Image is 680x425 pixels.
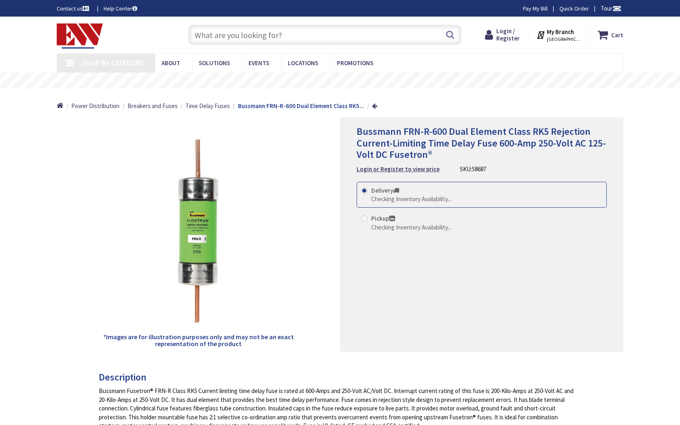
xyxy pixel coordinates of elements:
span: Locations [288,59,318,67]
strong: My Branch [547,28,574,36]
span: About [161,59,180,67]
h5: *Images are for illustration purposes only and may not be an exact representation of the product [102,334,295,348]
img: Electrical Wholesalers, Inc. [57,23,103,49]
span: Solutions [199,59,230,67]
a: Pay My Bill [523,4,548,13]
a: Cart [597,28,623,42]
a: Contact us [57,4,91,13]
span: 58687 [472,165,486,173]
a: Power Distribution [71,102,119,110]
strong: Pickup [371,215,395,222]
span: Tour [601,4,621,12]
strong: Delivery [371,187,399,194]
a: Time Delay Fuses [185,102,230,110]
span: Promotions [337,59,373,67]
a: Help Center [104,4,137,13]
span: [GEOGRAPHIC_DATA], [GEOGRAPHIC_DATA] [547,36,581,42]
h3: Description [99,372,575,382]
a: Login / Register [485,28,520,42]
input: What are you looking for? [188,25,461,45]
rs-layer: Free Same Day Pickup at 19 Locations [273,76,421,85]
img: Bussmann FRN-R-600 Dual Element Class RK5 Rejection Current-Limiting Time Delay Fuse 600-Amp 250-... [102,134,295,327]
div: Checking Inventory Availability... [371,195,451,203]
span: Shop By Category [82,58,144,68]
strong: Bussmann FRN-R-600 Dual Element Class RK5... [238,102,364,110]
a: Login or Register to view price [357,165,440,173]
a: Breakers and Fuses [127,102,178,110]
div: My Branch [GEOGRAPHIC_DATA], [GEOGRAPHIC_DATA] [536,28,581,42]
span: Bussmann FRN-R-600 Dual Element Class RK5 Rejection Current-Limiting Time Delay Fuse 600-Amp 250-... [357,125,606,161]
a: Quick Order [559,4,589,13]
strong: Cart [611,28,623,42]
span: Login / Register [496,27,520,42]
div: Checking Inventory Availability... [371,223,451,232]
span: Events [249,59,269,67]
div: SKU: [460,165,486,173]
